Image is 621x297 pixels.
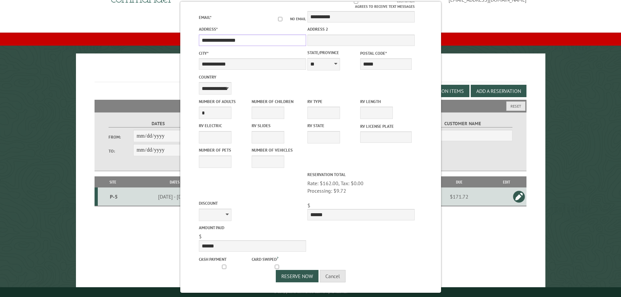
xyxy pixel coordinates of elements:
button: Edit Add-on Items [413,85,469,97]
th: Edit [487,176,527,188]
label: Dates [109,120,208,127]
label: State/Province [307,50,359,56]
button: Reset [506,101,525,111]
th: Site [98,176,128,188]
th: Due [432,176,487,188]
td: $171.72 [432,187,487,206]
div: [DATE] - [DATE] [129,193,220,200]
label: Cash payment [199,256,250,262]
button: Add a Reservation [471,85,526,97]
label: Country [199,74,306,80]
label: Number of Pets [199,147,250,153]
span: $ [307,202,310,209]
span: Rate: $162.00, Tax: $0.00 [307,180,415,194]
label: To: [109,148,133,154]
label: Address [199,26,306,32]
label: RV Length [360,98,412,105]
span: $ [199,233,202,240]
label: Email [199,15,212,20]
label: Address 2 [307,26,415,32]
div: Processing: $9.72 [307,187,415,194]
h2: Filters [95,100,527,112]
button: Cancel [320,270,346,282]
h1: Reservations [95,64,527,82]
label: RV State [307,123,359,129]
label: From: [109,134,133,140]
th: Dates [128,176,222,188]
label: RV Type [307,98,359,105]
label: Number of Children [252,98,303,105]
label: Postal Code [360,50,412,56]
label: Customer Name [413,120,512,127]
label: No email [270,16,306,22]
label: RV Slides [252,123,303,129]
button: Reserve Now [276,270,318,282]
label: City [199,50,306,56]
input: No email [270,17,290,21]
small: © Campground Commander LLC. All rights reserved. [274,290,347,294]
label: RV Electric [199,123,250,129]
a: ? [277,256,278,260]
label: Number of Vehicles [252,147,303,153]
label: Reservation Total [307,171,415,178]
label: Amount paid [199,225,306,231]
label: Number of Adults [199,98,250,105]
label: Card swiped [252,255,303,262]
label: RV License Plate [360,123,412,129]
label: Discount [199,200,306,206]
div: P-5 [100,193,127,200]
